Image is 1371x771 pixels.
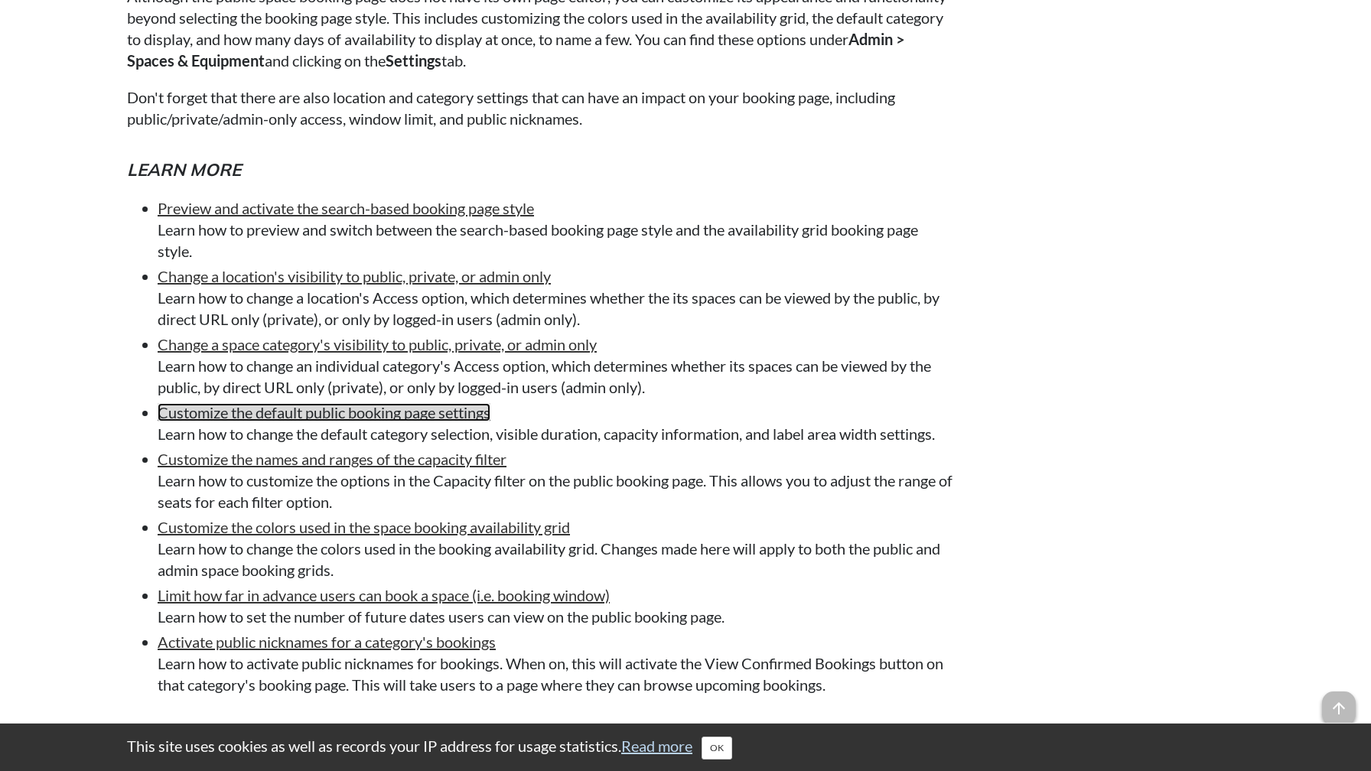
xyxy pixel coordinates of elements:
button: Close [702,737,732,760]
a: Change a location's visibility to public, private, or admin only [158,267,551,285]
li: Learn how to preview and switch between the search-based booking page style and the availability ... [158,197,953,262]
span: arrow_upward [1322,691,1356,725]
h5: Learn more [127,158,953,182]
a: Read more [621,737,692,755]
a: Customize the default public booking page settings [158,403,490,421]
a: Limit how far in advance users can book a space (i.e. booking window) [158,586,610,604]
a: Change a space category's visibility to public, private, or admin only [158,335,597,353]
a: Activate public nicknames for a category's bookings [158,633,496,651]
li: Learn how to change the colors used in the booking availability grid. Changes made here will appl... [158,516,953,581]
a: Customize the colors used in the space booking availability grid [158,518,570,536]
li: Learn how to change a location's Access option, which determines whether the its spaces can be vi... [158,265,953,330]
li: Learn how to customize the options in the Capacity filter on the public booking page. This allows... [158,448,953,512]
li: Learn how to change the default category selection, visible duration, capacity information, and l... [158,402,953,444]
div: This site uses cookies as well as records your IP address for usage statistics. [112,735,1259,760]
strong: Settings [386,51,441,70]
a: Preview and activate the search-based booking page style [158,199,534,217]
li: Learn how to activate public nicknames for bookings. When on, this will activate the View Confirm... [158,631,953,695]
p: Don't forget that there are also location and category settings that can have an impact on your b... [127,86,953,129]
a: arrow_upward [1322,693,1356,711]
strong: Admin > Spaces & Equipment [127,30,905,70]
li: Learn how to change an individual category's Access option, which determines whether its spaces c... [158,333,953,398]
a: Customize the names and ranges of the capacity filter [158,450,506,468]
li: Learn how to set the number of future dates users can view on the public booking page. [158,584,953,627]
